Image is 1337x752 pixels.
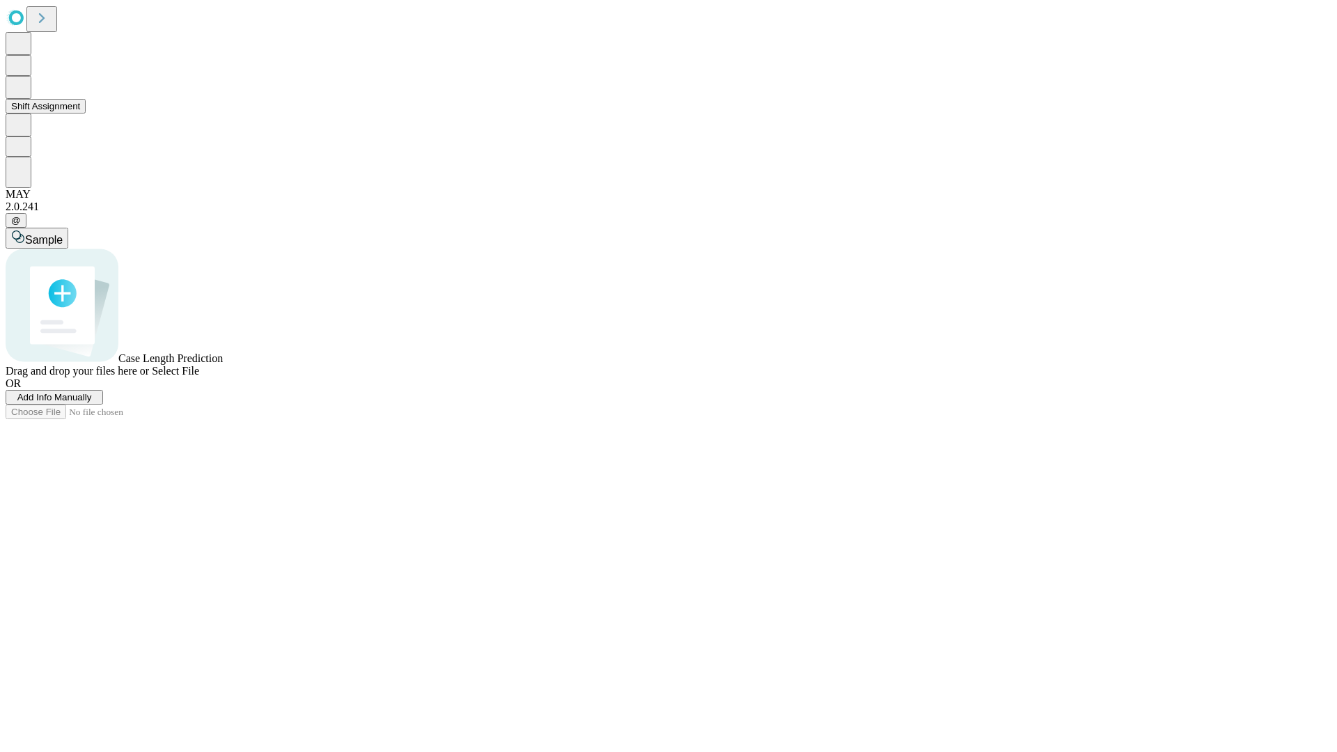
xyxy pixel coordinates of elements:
[6,213,26,228] button: @
[6,99,86,113] button: Shift Assignment
[25,234,63,246] span: Sample
[17,392,92,402] span: Add Info Manually
[118,352,223,364] span: Case Length Prediction
[6,390,103,405] button: Add Info Manually
[6,365,149,377] span: Drag and drop your files here or
[152,365,199,377] span: Select File
[6,377,21,389] span: OR
[6,188,1331,201] div: MAY
[6,201,1331,213] div: 2.0.241
[11,215,21,226] span: @
[6,228,68,249] button: Sample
